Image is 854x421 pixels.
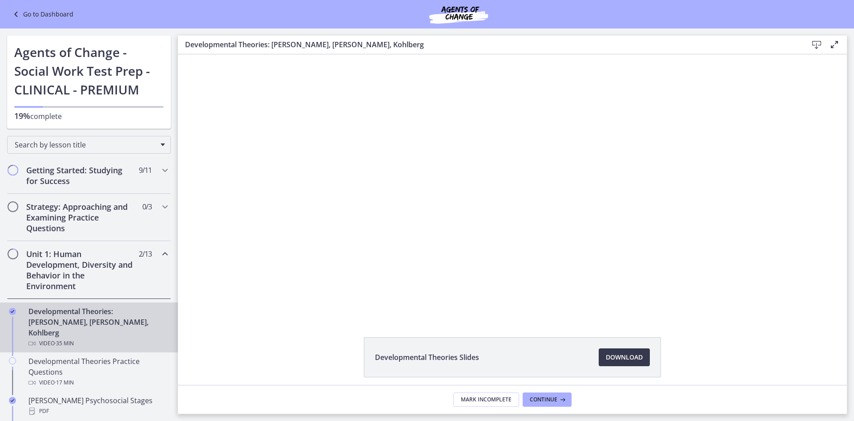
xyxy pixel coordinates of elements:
[139,249,152,259] span: 2 / 13
[9,308,16,315] i: Completed
[453,392,519,407] button: Mark Incomplete
[178,54,847,317] iframe: Video Lesson
[28,306,167,349] div: Developmental Theories: [PERSON_NAME], [PERSON_NAME], Kohlberg
[26,249,135,291] h2: Unit 1: Human Development, Diversity and Behavior in the Environment
[7,136,171,154] div: Search by lesson title
[28,377,167,388] div: Video
[55,377,74,388] span: · 17 min
[15,140,156,150] span: Search by lesson title
[14,110,30,121] span: 19%
[28,338,167,349] div: Video
[523,392,572,407] button: Continue
[142,201,152,212] span: 0 / 3
[461,396,512,403] span: Mark Incomplete
[185,39,794,50] h3: Developmental Theories: [PERSON_NAME], [PERSON_NAME], Kohlberg
[11,9,73,20] a: Go to Dashboard
[55,338,74,349] span: · 35 min
[139,165,152,176] span: 9 / 11
[599,348,650,366] a: Download
[9,397,16,404] i: Completed
[26,201,135,233] h2: Strategy: Approaching and Examining Practice Questions
[14,110,164,122] p: complete
[14,43,164,99] h1: Agents of Change - Social Work Test Prep - CLINICAL - PREMIUM
[28,395,167,417] div: [PERSON_NAME] Psychosocial Stages
[375,352,479,363] span: Developmental Theories Slides
[606,352,643,363] span: Download
[28,356,167,388] div: Developmental Theories Practice Questions
[530,396,557,403] span: Continue
[26,165,135,186] h2: Getting Started: Studying for Success
[28,406,167,417] div: PDF
[405,4,512,25] img: Agents of Change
